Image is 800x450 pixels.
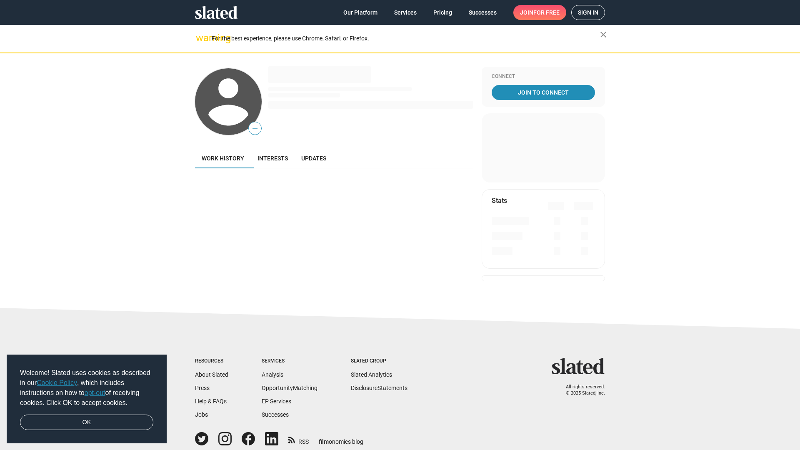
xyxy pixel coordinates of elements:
[195,148,251,168] a: Work history
[492,196,507,205] mat-card-title: Stats
[513,5,566,20] a: Joinfor free
[288,433,309,446] a: RSS
[492,73,595,80] div: Connect
[7,355,167,444] div: cookieconsent
[195,398,227,405] a: Help & FAQs
[262,358,317,365] div: Services
[462,5,503,20] a: Successes
[262,385,317,391] a: OpportunityMatching
[533,5,560,20] span: for free
[195,371,228,378] a: About Slated
[195,411,208,418] a: Jobs
[493,85,593,100] span: Join To Connect
[351,371,392,378] a: Slated Analytics
[195,385,210,391] a: Press
[196,33,206,43] mat-icon: warning
[578,5,598,20] span: Sign in
[598,30,608,40] mat-icon: close
[394,5,417,20] span: Services
[433,5,452,20] span: Pricing
[262,371,283,378] a: Analysis
[20,415,153,430] a: dismiss cookie message
[351,385,407,391] a: DisclosureStatements
[301,155,326,162] span: Updates
[351,358,407,365] div: Slated Group
[251,148,295,168] a: Interests
[520,5,560,20] span: Join
[85,389,105,396] a: opt-out
[557,384,605,396] p: All rights reserved. © 2025 Slated, Inc.
[337,5,384,20] a: Our Platform
[571,5,605,20] a: Sign in
[202,155,244,162] span: Work history
[295,148,333,168] a: Updates
[492,85,595,100] a: Join To Connect
[343,5,377,20] span: Our Platform
[427,5,459,20] a: Pricing
[319,431,363,446] a: filmonomics blog
[262,398,291,405] a: EP Services
[387,5,423,20] a: Services
[319,438,329,445] span: film
[195,358,228,365] div: Resources
[20,368,153,408] span: Welcome! Slated uses cookies as described in our , which includes instructions on how to of recei...
[249,123,261,134] span: —
[37,379,77,386] a: Cookie Policy
[212,33,600,44] div: For the best experience, please use Chrome, Safari, or Firefox.
[469,5,497,20] span: Successes
[262,411,289,418] a: Successes
[257,155,288,162] span: Interests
